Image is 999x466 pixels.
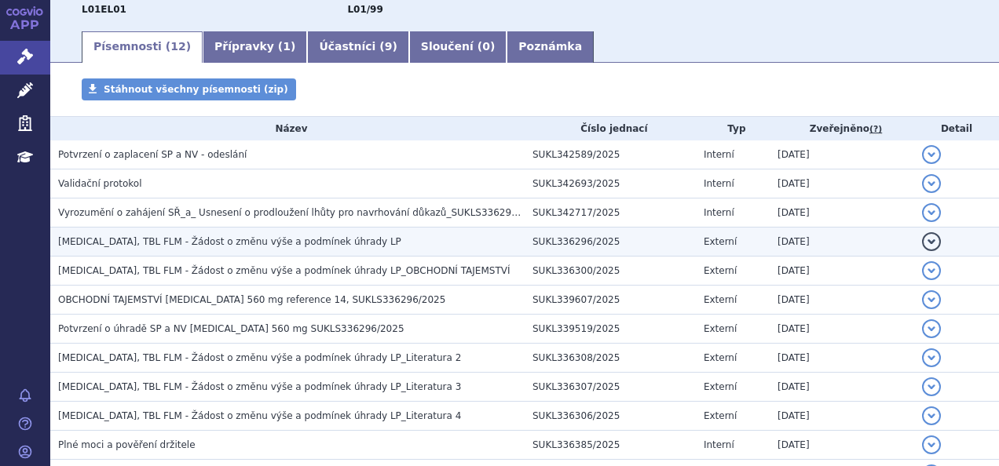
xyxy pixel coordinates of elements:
th: Zveřejněno [770,117,914,140]
span: Interní [704,439,734,450]
td: SUKL336307/2025 [525,373,696,402]
span: Externí [704,294,737,305]
span: OBCHODNÍ TAJEMSTVÍ Imbruvica 560 mg reference 14, SUKLS336296/2025 [58,294,445,305]
td: SUKL342693/2025 [525,169,696,198]
span: IMBRUVICA, TBL FLM - Žádost o změnu výše a podmínek úhrady LP_Literatura 2 [58,352,461,363]
button: detail [922,435,941,454]
button: detail [922,145,941,164]
button: detail [922,174,941,193]
td: [DATE] [770,140,914,169]
td: [DATE] [770,315,914,344]
a: Písemnosti (12) [82,31,203,63]
button: detail [922,203,941,222]
td: [DATE] [770,169,914,198]
span: Externí [704,265,737,276]
span: Externí [704,352,737,363]
span: Externí [704,381,737,392]
span: Potvrzení o zaplacení SP a NV - odeslání [58,149,247,160]
span: Plné moci a pověření držitele [58,439,196,450]
span: Vyrozumění o zahájení SŘ_a_ Usnesení o prodloužení lhůty pro navrhování důkazů_SUKLS336296_2025 [58,207,546,218]
span: Interní [704,207,734,218]
button: detail [922,290,941,309]
th: Typ [696,117,770,140]
a: Přípravky (1) [203,31,307,63]
td: [DATE] [770,228,914,257]
span: Stáhnout všechny písemnosti (zip) [104,84,288,95]
td: SUKL336296/2025 [525,228,696,257]
button: detail [922,348,941,367]
strong: ibrutinib [347,4,382,15]
td: [DATE] [770,344,914,373]
th: Detail [914,117,999,140]
button: detail [922,406,941,425]
button: detail [922,261,941,280]
td: SUKL342717/2025 [525,198,696,228]
span: IMBRUVICA, TBL FLM - Žádost o změnu výše a podmínek úhrady LP_Literatura 3 [58,381,461,392]
td: SUKL342589/2025 [525,140,696,169]
td: SUKL336306/2025 [525,402,696,431]
td: [DATE] [770,257,914,286]
a: Stáhnout všechny písemnosti (zip) [82,78,296,100]
span: IMBRUVICA, TBL FLM - Žádost o změnu výše a podmínek úhrady LP_OBCHODNÍ TAJEMSTVÍ [58,265,510,276]
td: [DATE] [770,373,914,402]
span: IMBRUVICA, TBL FLM - Žádost o změnu výše a podmínek úhrady LP [58,236,401,247]
span: IMBRUVICA, TBL FLM - Žádost o změnu výše a podmínek úhrady LP_Literatura 4 [58,410,461,421]
button: detail [922,319,941,338]
span: Interní [704,178,734,189]
td: SUKL336308/2025 [525,344,696,373]
td: [DATE] [770,431,914,460]
a: Poznámka [507,31,594,63]
span: 9 [385,40,393,53]
th: Název [50,117,525,140]
span: Validační protokol [58,178,142,189]
td: [DATE] [770,286,914,315]
span: Externí [704,323,737,334]
span: Externí [704,236,737,247]
th: Číslo jednací [525,117,696,140]
td: [DATE] [770,402,914,431]
td: SUKL336385/2025 [525,431,696,460]
td: SUKL339519/2025 [525,315,696,344]
span: Externí [704,410,737,421]
span: Interní [704,149,734,160]
span: 12 [170,40,185,53]
button: detail [922,232,941,251]
button: detail [922,377,941,396]
td: SUKL339607/2025 [525,286,696,315]
a: Sloučení (0) [409,31,507,63]
span: 1 [283,40,291,53]
span: Potvrzení o úhradě SP a NV Imbruvica 560 mg SUKLS336296/2025 [58,323,404,334]
a: Účastníci (9) [307,31,408,63]
span: 0 [482,40,490,53]
td: SUKL336300/2025 [525,257,696,286]
strong: IBRUTINIB [82,4,126,15]
td: [DATE] [770,198,914,228]
abbr: (?) [869,124,882,135]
